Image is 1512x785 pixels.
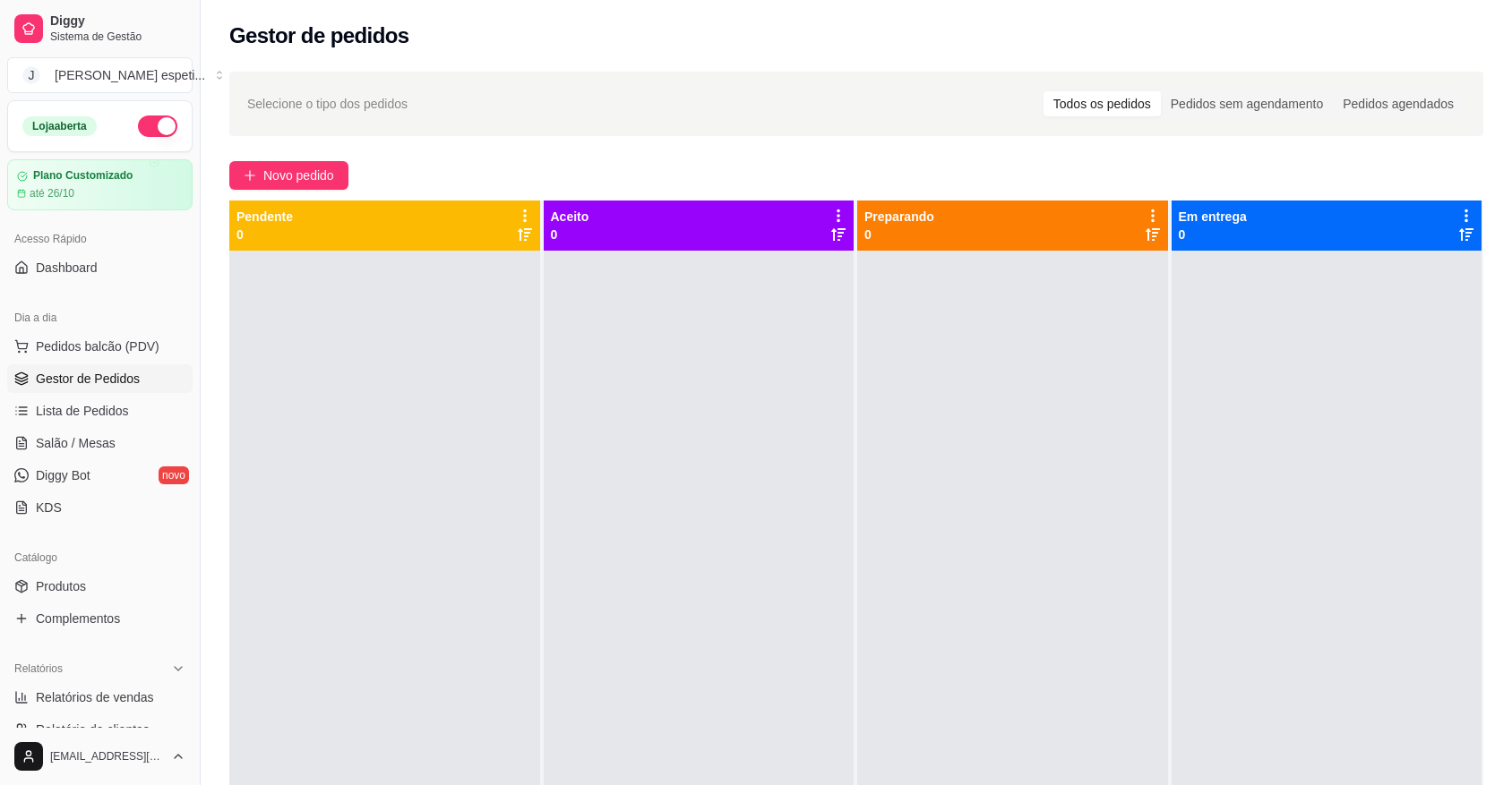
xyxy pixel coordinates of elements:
[36,402,129,420] span: Lista de Pedidos
[7,493,193,522] a: KDS
[7,572,193,601] a: Produtos
[7,715,193,744] a: Relatório de clientes
[1161,91,1333,116] div: Pedidos sem agendamento
[14,661,63,676] span: Relatórios
[236,226,293,243] p: 0
[22,116,97,136] div: Loja aberta
[7,683,193,712] a: Relatórios de vendas
[138,115,177,137] button: Alterar Status
[36,610,120,627] span: Complementos
[1333,91,1464,116] div: Pedidos agendados
[7,253,193,282] a: Dashboard
[36,721,150,738] span: Relatório de clientes
[551,208,589,226] p: Aceito
[864,226,934,243] p: 0
[50,749,164,764] span: [EMAIL_ADDRESS][DOMAIN_NAME]
[263,166,334,185] span: Novo pedido
[7,429,193,457] a: Salão / Mesas
[551,226,589,243] p: 0
[7,364,193,393] a: Gestor de Pedidos
[7,7,193,50] a: DiggySistema de Gestão
[7,735,193,778] button: [EMAIL_ADDRESS][DOMAIN_NAME]
[1044,91,1161,116] div: Todos os pedidos
[7,397,193,425] a: Lista de Pedidos
[36,337,159,355] span: Pedidos balcão (PDV)
[864,208,934,226] p: Preparando
[1179,208,1247,226] p: Em entrega
[244,169,256,182] span: plus
[36,499,62,516] span: KDS
[7,332,193,361] button: Pedidos balcão (PDV)
[36,434,116,452] span: Salão / Mesas
[7,543,193,572] div: Catálogo
[229,21,409,50] h2: Gestor de pedidos
[36,370,140,388] span: Gestor de Pedidos
[30,186,74,201] article: até 26/10
[50,13,185,30] span: Diggy
[36,259,98,277] span: Dashboard
[55,66,205,84] div: [PERSON_NAME] espeti ...
[7,604,193,633] a: Complementos
[236,208,293,226] p: Pendente
[22,66,40,84] span: J
[7,225,193,253] div: Acesso Rápido
[36,688,154,706] span: Relatórios de vendas
[36,466,90,484] span: Diggy Bot
[7,461,193,490] a: Diggy Botnovo
[7,57,193,93] button: Select a team
[7,159,193,210] a: Plano Customizadoaté 26/10
[7,303,193,332] div: Dia a dia
[50,30,185,44] span: Sistema de Gestão
[33,169,133,183] article: Plano Customizado
[229,161,348,190] button: Novo pedido
[247,94,408,114] span: Selecione o tipo dos pedidos
[1179,226,1247,243] p: 0
[36,577,86,595] span: Produtos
